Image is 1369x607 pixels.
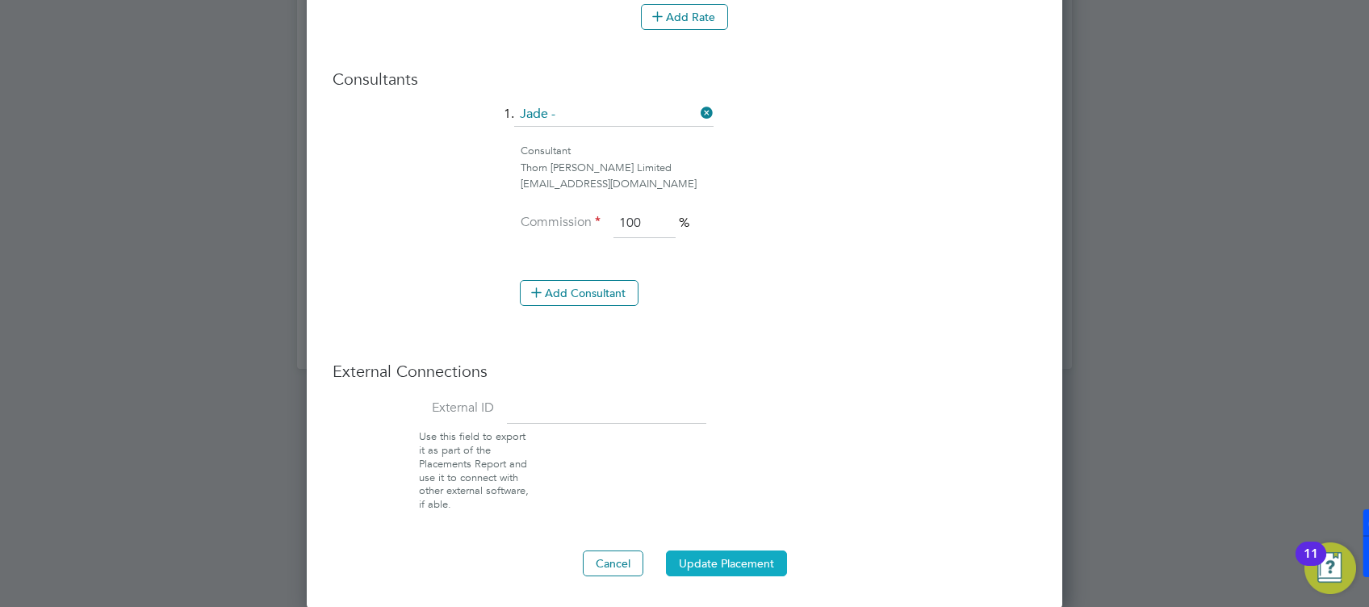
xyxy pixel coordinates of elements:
button: Cancel [583,550,643,576]
div: 11 [1304,554,1318,575]
h3: Consultants [333,69,1036,90]
div: Thorn [PERSON_NAME] Limited [521,160,1036,177]
button: Add Rate [641,4,728,30]
button: Open Resource Center, 11 new notifications [1304,542,1356,594]
li: 1. [333,103,1036,143]
label: External ID [333,400,494,417]
span: % [679,215,689,231]
button: Update Placement [666,550,787,576]
label: Commission [520,214,601,231]
h3: External Connections [333,361,1036,382]
button: Add Consultant [520,280,638,306]
input: Search for... [514,103,714,127]
div: Consultant [521,143,1036,160]
span: Use this field to export it as part of the Placements Report and use it to connect with other ext... [419,429,529,511]
div: [EMAIL_ADDRESS][DOMAIN_NAME] [521,176,1036,193]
